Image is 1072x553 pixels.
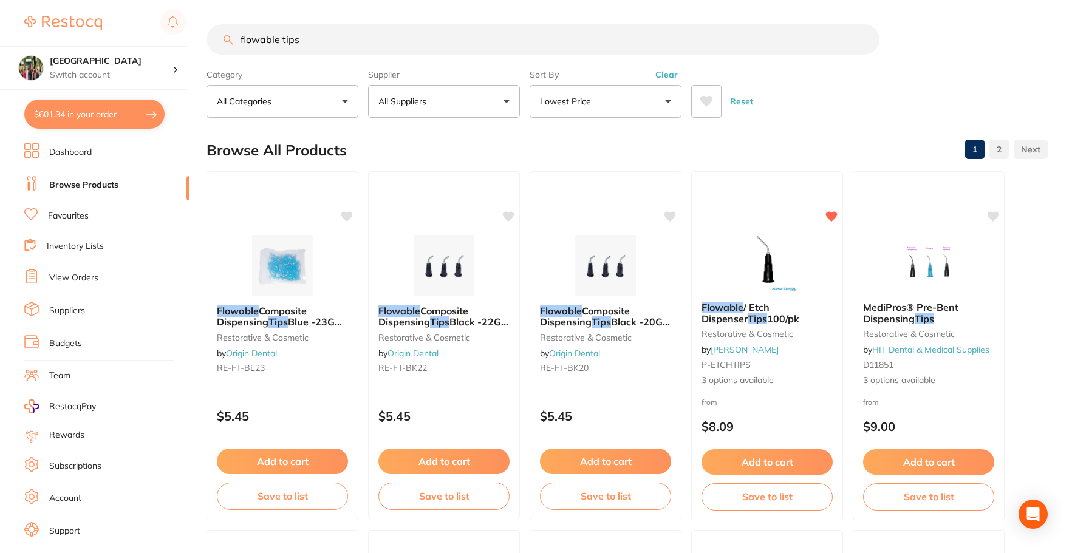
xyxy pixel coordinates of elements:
[217,449,348,474] button: Add to cart
[767,313,799,325] span: 100/pk
[540,305,671,328] b: Flowable Composite Dispensing Tips Black -20G (100pcs/bag)
[48,210,89,222] a: Favourites
[592,316,611,328] em: Tips
[540,333,671,342] small: restorative & cosmetic
[24,9,102,37] a: Restocq Logo
[702,449,833,475] button: Add to cart
[49,492,81,504] a: Account
[217,483,348,509] button: Save to list
[863,301,958,324] span: MediPros® Pre-Bent Dispensing
[226,348,277,359] a: Origin Dental
[540,305,582,317] em: Flowable
[378,305,510,328] b: Flowable Composite Dispensing Tips Black -22G (100pcs/bag)
[1019,500,1048,529] div: Open Intercom Messenger
[430,316,449,328] em: Tips
[863,329,994,339] small: restorative & cosmetic
[989,137,1009,161] a: 2
[368,85,520,118] button: All Suppliers
[863,419,994,433] p: $9.00
[217,362,265,373] span: RE-FT-BL23
[540,95,596,107] p: Lowest Price
[49,429,84,441] a: Rewards
[889,231,968,292] img: MediPros® Pre-Bent Dispensing Tips
[49,272,98,284] a: View Orders
[49,460,101,472] a: Subscriptions
[378,316,508,339] span: Black -22G (100pcs/bag)
[217,305,348,328] b: Flowable Composite Dispensing Tips Blue -23G (100pcs/bag)
[49,370,70,382] a: Team
[863,398,879,407] span: from
[540,362,589,373] span: RE-FT-BK20
[49,525,80,537] a: Support
[702,329,833,339] small: restorative & cosmetic
[387,348,439,359] a: Origin Dental
[702,398,717,407] span: from
[711,344,779,355] a: [PERSON_NAME]
[652,69,681,80] button: Clear
[702,359,751,370] span: P-ETCHTIPS
[378,305,468,328] span: Composite Dispensing
[217,333,348,342] small: restorative & cosmetic
[378,333,510,342] small: restorative & cosmetic
[702,483,833,510] button: Save to list
[530,85,681,118] button: Lowest Price
[702,301,770,324] span: / Etch Dispenser
[24,399,39,413] img: RestocqPay
[863,483,994,510] button: Save to list
[965,137,985,161] a: 1
[24,100,165,129] button: $601.34 in your order
[915,313,934,325] em: Tips
[872,344,989,355] a: HIT Dental & Medical Supplies
[50,55,172,67] h4: Wanneroo Dental Centre
[243,235,322,296] img: Flowable Composite Dispensing Tips Blue -23G (100pcs/bag)
[217,409,348,423] p: $5.45
[702,302,833,324] b: Flowable / Etch Dispenser Tips 100/pk
[405,235,483,296] img: Flowable Composite Dispensing Tips Black -22G (100pcs/bag)
[378,95,431,107] p: All Suppliers
[748,313,767,325] em: Tips
[540,483,671,509] button: Save to list
[378,305,420,317] em: Flowable
[540,316,670,339] span: Black -20G (100pcs/bag)
[50,69,172,81] p: Switch account
[207,69,358,80] label: Category
[207,24,879,55] input: Search Products
[728,231,807,292] img: Flowable / Etch Dispenser Tips 100/pk
[540,409,671,423] p: $5.45
[863,302,994,324] b: MediPros® Pre-Bent Dispensing Tips
[540,348,600,359] span: by
[863,449,994,475] button: Add to cart
[217,95,276,107] p: All Categories
[863,359,893,370] span: D11851
[540,449,671,474] button: Add to cart
[24,16,102,30] img: Restocq Logo
[726,85,757,118] button: Reset
[702,419,833,433] p: $8.09
[863,375,994,387] span: 3 options available
[378,348,439,359] span: by
[702,301,743,313] em: Flowable
[217,305,307,328] span: Composite Dispensing
[49,305,85,317] a: Suppliers
[549,348,600,359] a: Origin Dental
[378,483,510,509] button: Save to list
[207,85,358,118] button: All Categories
[19,56,43,80] img: Wanneroo Dental Centre
[217,305,259,317] em: Flowable
[863,344,989,355] span: by
[49,179,118,191] a: Browse Products
[49,338,82,350] a: Budgets
[378,409,510,423] p: $5.45
[530,69,681,80] label: Sort By
[49,401,96,413] span: RestocqPay
[217,316,342,339] span: Blue -23G (100pcs/bag)
[24,399,96,413] a: RestocqPay
[378,449,510,474] button: Add to cart
[368,69,520,80] label: Supplier
[540,305,630,328] span: Composite Dispensing
[268,316,288,328] em: Tips
[702,375,833,387] span: 3 options available
[207,142,347,159] h2: Browse All Products
[47,240,104,253] a: Inventory Lists
[49,146,92,158] a: Dashboard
